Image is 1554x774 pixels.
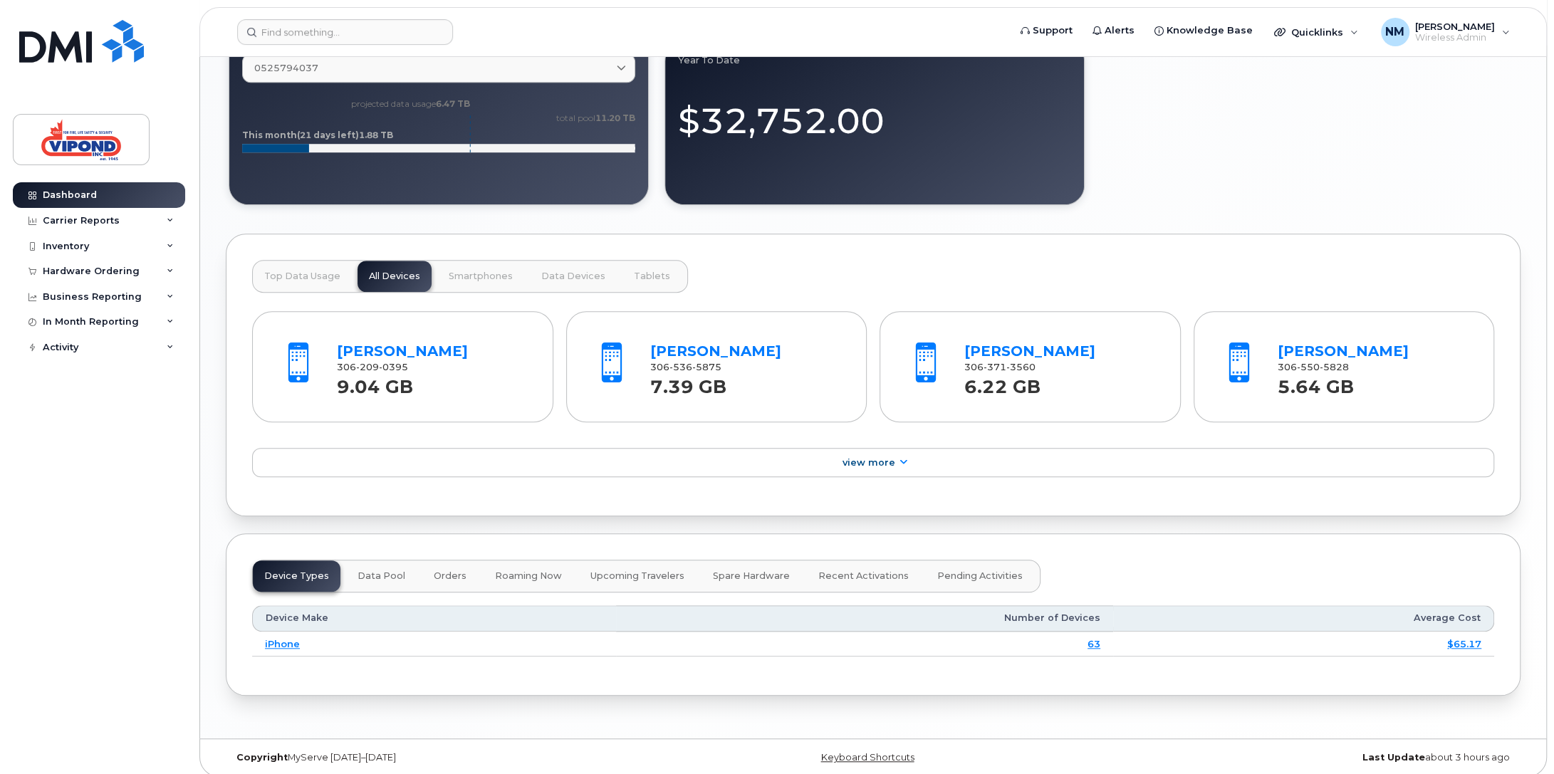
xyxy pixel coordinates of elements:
span: [PERSON_NAME] [1415,21,1495,32]
a: Support [1011,16,1083,45]
a: $65.17 [1447,638,1481,649]
span: Top Data Usage [264,271,340,282]
strong: 7.39 GB [650,368,726,397]
span: 0525794037 [254,61,318,75]
span: 3560 [1006,362,1036,372]
span: Roaming Now [495,570,562,582]
span: 536 [669,362,692,372]
a: [PERSON_NAME] [650,342,781,360]
th: Average Cost [1113,605,1494,631]
span: Spare Hardware [713,570,790,582]
button: Top Data Usage [253,261,352,292]
button: Smartphones [437,261,524,292]
span: Support [1033,23,1073,38]
th: Number of Devices [616,605,1113,631]
div: MyServe [DATE]–[DATE] [226,752,657,763]
span: Knowledge Base [1167,23,1253,38]
th: Device Make [252,605,616,631]
tspan: This month [242,130,297,140]
div: about 3 hours ago [1089,752,1521,763]
text: total pool [556,113,635,123]
a: [PERSON_NAME] [1278,342,1409,360]
div: Neil Mallette [1371,18,1520,46]
strong: 5.64 GB [1278,368,1354,397]
tspan: 6.47 TB [436,98,470,109]
span: 5828 [1320,362,1349,372]
button: Data Devices [530,261,617,292]
span: Data Devices [541,271,605,282]
span: Smartphones [449,271,513,282]
a: 0525794037 [242,53,635,83]
span: Orders [434,570,466,582]
a: Keyboard Shortcuts [820,752,914,763]
a: Knowledge Base [1144,16,1263,45]
text: projected data usage [351,98,470,109]
div: $32,752.00 [678,83,1071,145]
a: [PERSON_NAME] [337,342,468,360]
span: 371 [984,362,1006,372]
span: Upcoming Travelers [590,570,684,582]
span: Recent Activations [818,570,909,582]
strong: Copyright [236,752,288,763]
tspan: 11.20 TB [595,113,635,123]
span: View More [842,457,895,468]
span: Tablets [634,271,670,282]
div: Year to Date [678,55,1071,66]
span: 306 [1278,362,1349,372]
div: Quicklinks [1264,18,1368,46]
span: Pending Activities [937,570,1023,582]
strong: 9.04 GB [337,368,413,397]
a: View More [252,448,1494,478]
span: 5875 [692,362,721,372]
strong: 6.22 GB [964,368,1041,397]
a: [PERSON_NAME] [964,342,1095,360]
tspan: (21 days left) [297,130,359,140]
span: Data Pool [358,570,405,582]
span: 0395 [379,362,408,372]
tspan: 1.88 TB [359,130,393,140]
a: 63 [1088,638,1100,649]
input: Find something... [237,19,453,45]
span: Wireless Admin [1415,32,1495,43]
span: NM [1385,23,1404,41]
span: Alerts [1105,23,1135,38]
a: iPhone [265,638,300,649]
span: 306 [337,362,408,372]
strong: Last Update [1362,752,1425,763]
span: 306 [964,362,1036,372]
button: Tablets [622,261,682,292]
span: Quicklinks [1291,26,1343,38]
span: 209 [356,362,379,372]
span: 306 [650,362,721,372]
a: Alerts [1083,16,1144,45]
span: 550 [1297,362,1320,372]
